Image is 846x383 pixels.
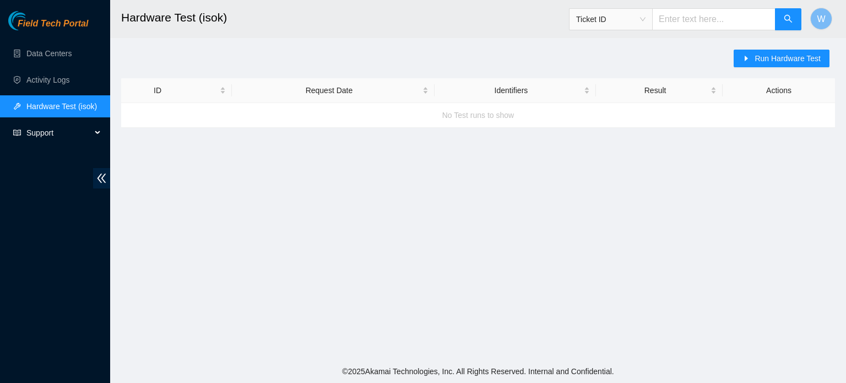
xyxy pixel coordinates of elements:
[26,102,97,111] a: Hardware Test (isok)
[755,52,821,64] span: Run Hardware Test
[723,78,835,103] th: Actions
[26,75,70,84] a: Activity Logs
[110,360,846,383] footer: © 2025 Akamai Technologies, Inc. All Rights Reserved. Internal and Confidential.
[8,11,56,30] img: Akamai Technologies
[26,49,72,58] a: Data Centers
[18,19,88,29] span: Field Tech Portal
[8,20,88,34] a: Akamai TechnologiesField Tech Portal
[784,14,793,25] span: search
[734,50,829,67] button: caret-rightRun Hardware Test
[26,122,91,144] span: Support
[810,8,832,30] button: W
[742,55,750,63] span: caret-right
[13,129,21,137] span: read
[652,8,775,30] input: Enter text here...
[817,12,825,26] span: W
[93,168,110,188] span: double-left
[121,100,835,130] div: No Test runs to show
[576,11,646,28] span: Ticket ID
[775,8,801,30] button: search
